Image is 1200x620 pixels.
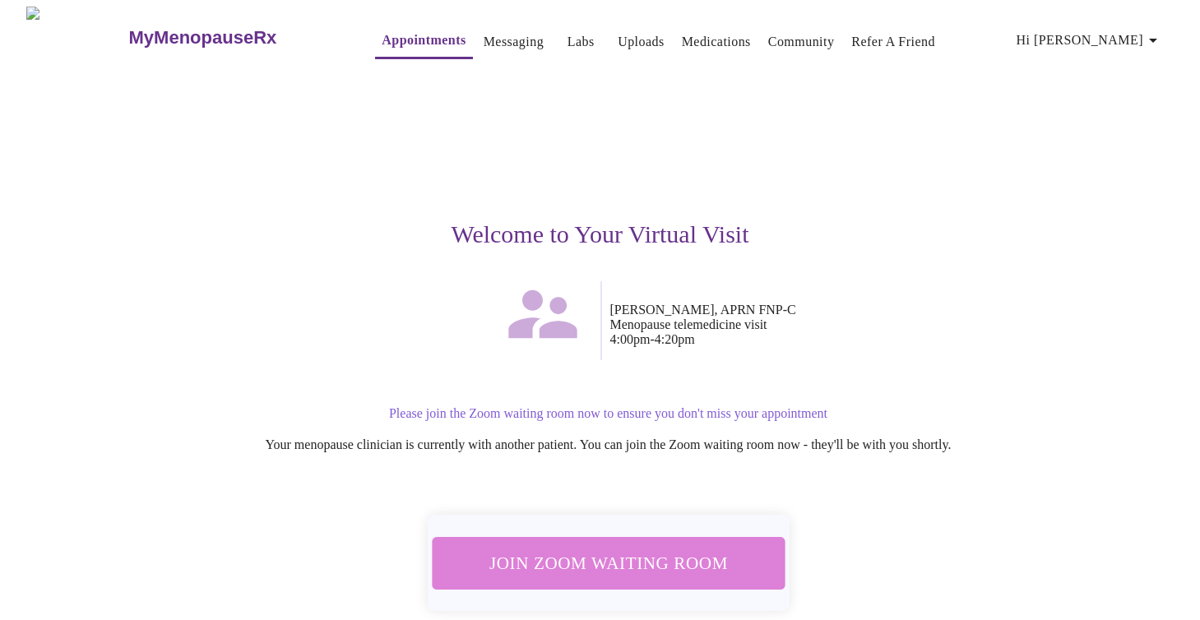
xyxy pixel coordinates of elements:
p: Your menopause clinician is currently with another patient. You can join the Zoom waiting room no... [110,437,1107,452]
a: Messaging [484,30,544,53]
button: Uploads [611,25,671,58]
span: Join Zoom Waiting Room [453,548,763,578]
button: Join Zoom Waiting Room [432,537,785,589]
a: Community [768,30,835,53]
button: Hi [PERSON_NAME] [1010,24,1170,57]
h3: MyMenopauseRx [129,27,277,49]
a: MyMenopauseRx [127,9,342,67]
a: Appointments [382,29,466,52]
h3: Welcome to Your Virtual Visit [94,220,1107,248]
a: Labs [568,30,595,53]
button: Medications [675,25,758,58]
span: Hi [PERSON_NAME] [1017,29,1163,52]
a: Uploads [618,30,665,53]
button: Appointments [375,24,472,59]
button: Messaging [477,25,550,58]
button: Refer a Friend [845,25,942,58]
img: MyMenopauseRx Logo [26,7,127,68]
button: Labs [554,25,607,58]
a: Medications [682,30,751,53]
p: [PERSON_NAME], APRN FNP-C Menopause telemedicine visit 4:00pm - 4:20pm [610,303,1107,347]
a: Refer a Friend [851,30,935,53]
button: Community [762,25,841,58]
p: Please join the Zoom waiting room now to ensure you don't miss your appointment [110,406,1107,421]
